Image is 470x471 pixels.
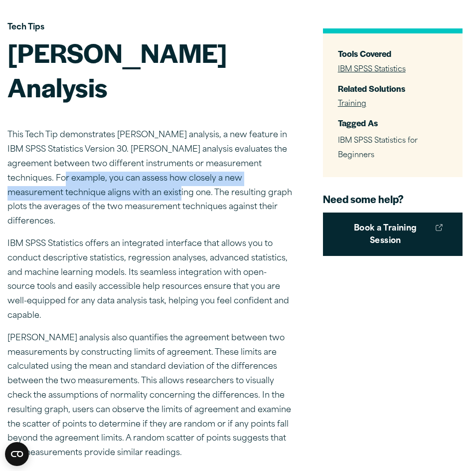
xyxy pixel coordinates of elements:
[338,100,366,108] a: Training
[338,137,418,159] span: IBM SPSS Statistics for Beginners
[338,117,448,129] h3: Tagged As
[7,128,293,229] p: This Tech Tip demonstrates [PERSON_NAME] analysis, a new feature in IBM SPSS Statistics Version 3...
[7,237,293,323] p: IBM SPSS Statistics offers an integrated interface that allows you to conduct descriptive statist...
[338,66,406,73] a: IBM SPSS Statistics
[7,35,293,104] h1: [PERSON_NAME] Analysis
[5,442,29,466] button: Open CMP widget
[7,20,293,35] p: Tech Tips
[338,83,448,94] h3: Related Solutions
[323,213,463,256] a: Book a Training Session
[338,48,448,59] h3: Tools Covered
[7,331,293,461] p: [PERSON_NAME] analysis also quantifies the agreement between two measurements by constructing lim...
[323,192,463,206] h4: Need some help?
